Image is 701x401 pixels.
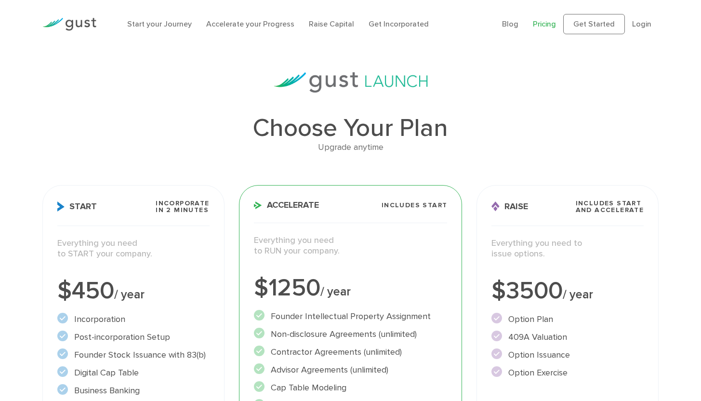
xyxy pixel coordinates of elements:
span: Raise [491,201,528,212]
img: Accelerate Icon [254,201,262,209]
li: Non-disclosure Agreements (unlimited) [254,328,448,341]
span: Includes START [382,202,448,209]
li: Founder Stock Issuance with 83(b) [57,348,210,361]
img: Raise Icon [491,201,500,212]
div: Upgrade anytime [42,141,659,155]
a: Raise Capital [309,19,354,28]
p: Everything you need to issue options. [491,238,644,260]
img: gust-launch-logos.svg [274,72,428,93]
p: Everything you need to RUN your company. [254,235,448,257]
span: / year [114,287,145,302]
li: Contractor Agreements (unlimited) [254,346,448,359]
h1: Choose Your Plan [42,116,659,141]
a: Login [632,19,651,28]
img: Start Icon X2 [57,201,65,212]
li: Option Exercise [491,366,644,379]
span: Includes START and ACCELERATE [576,200,644,214]
p: Everything you need to START your company. [57,238,210,260]
a: Start your Journey [127,19,192,28]
li: Option Issuance [491,348,644,361]
li: Digital Cap Table [57,366,210,379]
a: Accelerate your Progress [206,19,294,28]
li: Cap Table Modeling [254,381,448,394]
li: Business Banking [57,384,210,397]
img: Gust Logo [42,18,96,31]
div: $3500 [491,279,644,303]
li: Founder Intellectual Property Assignment [254,310,448,323]
span: / year [563,287,593,302]
a: Get Started [563,14,625,34]
li: Option Plan [491,313,644,326]
span: / year [320,284,351,299]
div: $450 [57,279,210,303]
li: Post-incorporation Setup [57,331,210,344]
span: Accelerate [254,201,319,210]
a: Get Incorporated [369,19,429,28]
span: Start [57,201,97,212]
li: Advisor Agreements (unlimited) [254,363,448,376]
li: 409A Valuation [491,331,644,344]
a: Blog [502,19,518,28]
a: Pricing [533,19,556,28]
div: $1250 [254,276,448,300]
li: Incorporation [57,313,210,326]
span: Incorporate in 2 Minutes [156,200,209,214]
